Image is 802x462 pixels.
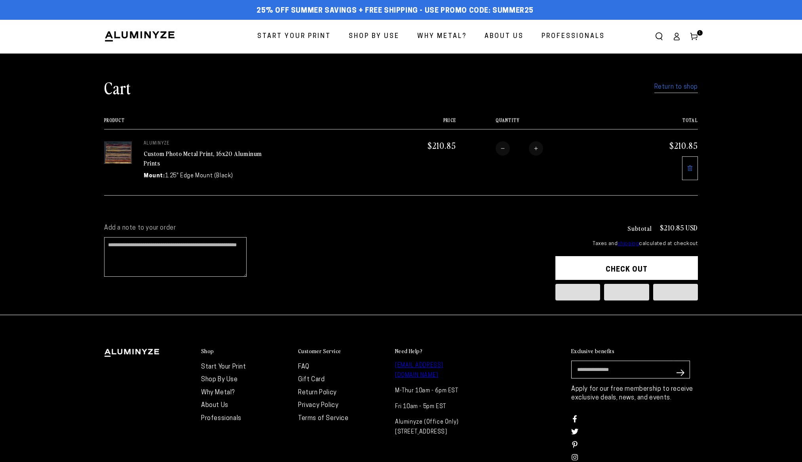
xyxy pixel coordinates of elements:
p: Apply for our free membership to receive exclusive deals, news, and events. [571,385,698,403]
th: Total [621,118,698,129]
span: About Us [485,31,524,42]
p: aluminyze [144,141,262,146]
small: Taxes and calculated at checkout [555,240,698,248]
bdi: $210.85 [669,140,698,151]
a: Custom Photo Metal Print, 16x20 Aluminum Prints [144,149,262,168]
dt: Mount: [144,172,165,180]
summary: Exclusive benefits [571,348,698,355]
th: Price [380,118,456,129]
a: Return Policy [298,390,337,396]
a: Remove 16"x20" Rectangle White Glossy Aluminyzed Photo [682,156,698,180]
span: Professionals [542,31,605,42]
a: shipping [618,241,639,246]
a: FAQ [298,364,310,370]
span: 25% off Summer Savings + Free Shipping - Use Promo Code: SUMMER25 [257,7,534,15]
p: Aluminyze (Office Only) [STREET_ADDRESS] [395,417,484,437]
img: 16"x20" Rectangle White Glossy Aluminyzed Photo [104,141,132,164]
a: Shop By Use [343,26,405,47]
summary: Need Help? [395,348,484,355]
img: Aluminyze [104,30,175,42]
span: Why Metal? [417,31,467,42]
a: Return to shop [654,82,698,93]
a: Start Your Print [201,364,246,370]
th: Quantity [456,118,621,129]
label: Add a note to your order [104,224,540,232]
th: Product [104,118,380,129]
button: Check out [555,256,698,280]
p: Fri 10am - 5pm EST [395,402,484,412]
summary: Customer Service [298,348,387,355]
button: Subscribe [673,361,690,384]
h1: Cart [104,77,131,98]
h3: Subtotal [627,225,652,231]
a: Gift Card [298,376,325,383]
a: Privacy Policy [298,402,338,409]
a: About Us [479,26,530,47]
summary: Shop [201,348,290,355]
a: [EMAIL_ADDRESS][DOMAIN_NAME] [395,363,443,378]
dd: 1.25" Edge Mount (Black) [165,172,233,180]
input: Quantity for Custom Photo Metal Print, 16x20 Aluminum Prints [510,141,529,156]
span: Shop By Use [349,31,399,42]
span: 1 [699,30,701,36]
summary: Search our site [650,28,668,45]
a: Why Metal? [201,390,235,396]
a: Professionals [201,415,241,422]
span: Start Your Print [257,31,331,42]
a: Professionals [536,26,611,47]
a: Why Metal? [411,26,473,47]
a: Start Your Print [251,26,337,47]
a: Shop By Use [201,376,238,383]
bdi: $210.85 [428,140,456,151]
a: Terms of Service [298,415,349,422]
p: $210.85 USD [660,224,698,231]
a: About Us [201,402,228,409]
p: M-Thur 10am - 6pm EST [395,386,484,396]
